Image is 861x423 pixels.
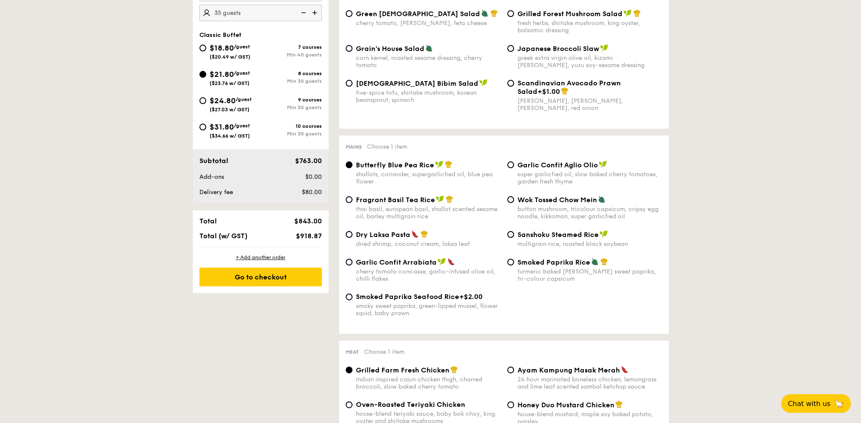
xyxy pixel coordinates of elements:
div: + Add another order [199,254,322,261]
span: $21.80 [210,70,234,79]
span: $0.00 [305,173,321,180]
button: Chat with us🦙 [781,394,851,413]
div: Min 30 guests [261,78,322,84]
input: Dry Laksa Pastadried shrimp, coconut cream, laksa leaf [346,231,352,238]
input: $31.80/guest($34.66 w/ GST)10 coursesMin 30 guests [199,124,206,130]
span: $843.00 [294,217,321,225]
span: Delivery fee [199,189,233,196]
span: Chat with us [788,400,830,408]
div: fresh herbs, shiitake mushroom, king oyster, balsamic dressing [517,20,662,34]
input: Garlic Confit Aglio Oliosuper garlicfied oil, slow baked cherry tomatoes, garden fresh thyme [507,161,514,168]
input: [DEMOGRAPHIC_DATA] Bibim Saladfive-spice tofu, shiitake mushroom, korean beansprout, spinach [346,80,352,87]
input: Number of guests [199,5,322,21]
div: [PERSON_NAME], [PERSON_NAME], [PERSON_NAME], red onion [517,97,662,112]
span: ($34.66 w/ GST) [210,133,250,139]
span: Wok Tossed Chow Mein [517,196,597,204]
img: icon-chef-hat.a58ddaea.svg [490,9,498,17]
span: Japanese Broccoli Slaw [517,45,599,53]
div: corn kernel, roasted sesame dressing, cherry tomato [356,54,500,69]
img: icon-spicy.37a8142b.svg [447,258,455,265]
img: icon-vegetarian.fe4039eb.svg [425,44,433,52]
div: smoky sweet paprika, green-lipped mussel, flower squid, baby prawn [356,302,500,317]
input: Butterfly Blue Pea Riceshallots, coriander, supergarlicfied oil, blue pea flower [346,161,352,168]
span: Subtotal [199,157,228,165]
span: Smoked Paprika Rice [517,258,590,266]
div: Min 30 guests [261,131,322,137]
span: Fragrant Basil Tea Rice [356,196,435,204]
img: icon-chef-hat.a58ddaea.svg [450,366,458,373]
span: Total (w/ GST) [199,232,247,240]
img: icon-add.58712e84.svg [309,5,322,21]
span: Total [199,217,217,225]
img: icon-vegan.f8ff3823.svg [479,79,488,87]
span: ($27.03 w/ GST) [210,107,250,113]
div: greek extra virgin olive oil, kizami [PERSON_NAME], yuzu soy-sesame dressing [517,54,662,69]
input: Garlic Confit Arrabiatacherry tomato concasse, garlic-infused olive oil, chilli flakes [346,259,352,265]
span: Scandinavian Avocado Prawn Salad [517,79,621,96]
div: Indian inspired cajun chicken thigh, charred broccoli, slow baked cherry tomato [356,376,500,390]
div: Min 30 guests [261,104,322,110]
img: icon-vegan.f8ff3823.svg [436,195,444,203]
img: icon-vegan.f8ff3823.svg [600,44,608,52]
div: 24 hour marinated boneless chicken, lemongrass and lime leaf scented sambal ketchup sauce [517,376,662,390]
img: icon-chef-hat.a58ddaea.svg [445,161,452,168]
span: [DEMOGRAPHIC_DATA] Bibim Salad [356,79,478,87]
div: Go to checkout [199,268,322,286]
img: icon-chef-hat.a58ddaea.svg [421,230,428,238]
span: Garlic Confit Aglio Olio [517,161,598,169]
div: 7 courses [261,44,322,50]
span: $763.00 [295,157,321,165]
input: $24.80/guest($27.03 w/ GST)9 coursesMin 30 guests [199,97,206,104]
img: icon-vegan.f8ff3823.svg [599,161,607,168]
input: Scandinavian Avocado Prawn Salad+$1.00[PERSON_NAME], [PERSON_NAME], [PERSON_NAME], red onion [507,80,514,87]
img: icon-chef-hat.a58ddaea.svg [633,9,641,17]
span: /guest [236,96,252,102]
span: Grilled Forest Mushroom Salad [517,10,622,18]
span: Garlic Confit Arrabiata [356,258,437,266]
img: icon-spicy.37a8142b.svg [411,230,419,238]
input: Green [DEMOGRAPHIC_DATA] Saladcherry tomato, [PERSON_NAME], feta cheese [346,10,352,17]
span: Choose 1 item [364,348,404,355]
span: Sanshoku Steamed Rice [517,231,599,239]
span: $80.00 [301,189,321,196]
img: icon-reduce.1d2dbef1.svg [296,5,309,21]
input: Honey Duo Mustard Chickenhouse-blend mustard, maple soy baked potato, parsley [507,401,514,408]
input: Smoked Paprika Riceturmeric baked [PERSON_NAME] sweet paprika, tri-colour capsicum [507,259,514,265]
span: ($20.49 w/ GST) [210,54,250,60]
input: Japanese Broccoli Slawgreek extra virgin olive oil, kizami [PERSON_NAME], yuzu soy-sesame dressing [507,45,514,52]
span: Grain's House Salad [356,45,424,53]
div: super garlicfied oil, slow baked cherry tomatoes, garden fresh thyme [517,171,662,185]
div: dried shrimp, coconut cream, laksa leaf [356,240,500,248]
img: icon-vegan.f8ff3823.svg [435,161,443,168]
input: Oven-Roasted Teriyaki Chickenhouse-blend teriyaki sauce, baby bok choy, king oyster and shiitake ... [346,401,352,408]
input: Grain's House Saladcorn kernel, roasted sesame dressing, cherry tomato [346,45,352,52]
span: Smoked Paprika Seafood Rice [356,293,459,301]
span: /guest [234,44,250,50]
span: Mains [346,144,362,150]
span: +$2.00 [459,293,483,301]
span: Classic Buffet [199,31,242,39]
span: Dry Laksa Pasta [356,231,410,239]
input: Wok Tossed Chow Meinbutton mushroom, tricolour capsicum, cripsy egg noodle, kikkoman, super garli... [507,196,514,203]
span: ($23.76 w/ GST) [210,80,250,86]
img: icon-vegetarian.fe4039eb.svg [591,258,599,265]
img: icon-vegetarian.fe4039eb.svg [598,195,605,203]
span: 🦙 [834,399,844,409]
div: 8 courses [261,70,322,76]
img: icon-chef-hat.a58ddaea.svg [561,87,568,95]
div: button mushroom, tricolour capsicum, cripsy egg noodle, kikkoman, super garlicfied oil [517,206,662,220]
input: Grilled Forest Mushroom Saladfresh herbs, shiitake mushroom, king oyster, balsamic dressing [507,10,514,17]
span: $18.80 [210,43,234,53]
span: +$1.00 [537,87,560,96]
img: icon-chef-hat.a58ddaea.svg [615,400,623,408]
div: thai basil, european basil, shallot scented sesame oil, barley multigrain rice [356,206,500,220]
img: icon-spicy.37a8142b.svg [621,366,628,373]
div: turmeric baked [PERSON_NAME] sweet paprika, tri-colour capsicum [517,268,662,282]
img: icon-vegetarian.fe4039eb.svg [481,9,489,17]
span: Honey Duo Mustard Chicken [517,401,614,409]
input: Grilled Farm Fresh ChickenIndian inspired cajun chicken thigh, charred broccoli, slow baked cherr... [346,367,352,373]
div: 10 courses [261,123,322,129]
input: Ayam Kampung Masak Merah24 hour marinated boneless chicken, lemongrass and lime leaf scented samb... [507,367,514,373]
div: 9 courses [261,97,322,103]
div: shallots, coriander, supergarlicfied oil, blue pea flower [356,171,500,185]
